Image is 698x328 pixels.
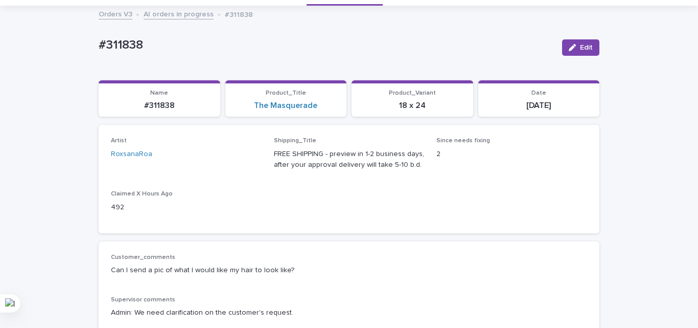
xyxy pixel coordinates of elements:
p: #311838 [225,8,253,19]
span: Customer_comments [111,254,175,260]
a: RoxsanaRoa [111,149,152,160]
span: Product_Variant [389,90,436,96]
p: #311838 [105,101,214,111]
p: [DATE] [484,101,594,111]
span: Product_Title [266,90,306,96]
a: Orders V3 [99,8,132,19]
span: Since needs fixing [436,138,490,144]
a: AI orders in progress [144,8,214,19]
button: Edit [562,39,599,56]
p: 492 [111,202,262,213]
p: FREE SHIPPING - preview in 1-2 business days, after your approval delivery will take 5-10 b.d. [274,149,425,170]
a: The Masquerade [254,101,317,111]
p: 18 x 24 [358,101,467,111]
span: Supervisor comments [111,297,175,303]
p: 2 [436,149,587,160]
p: Can I send a pic of what I would like my hair to look like? [111,265,587,276]
span: Artist [111,138,127,144]
span: Date [531,90,546,96]
span: Edit [580,44,593,51]
span: Claimed X Hours Ago [111,191,173,197]
p: Admin: We need clarification on the customer's request. [111,308,587,318]
span: Shipping_Title [274,138,316,144]
p: #311838 [99,38,554,53]
span: Name [150,90,168,96]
